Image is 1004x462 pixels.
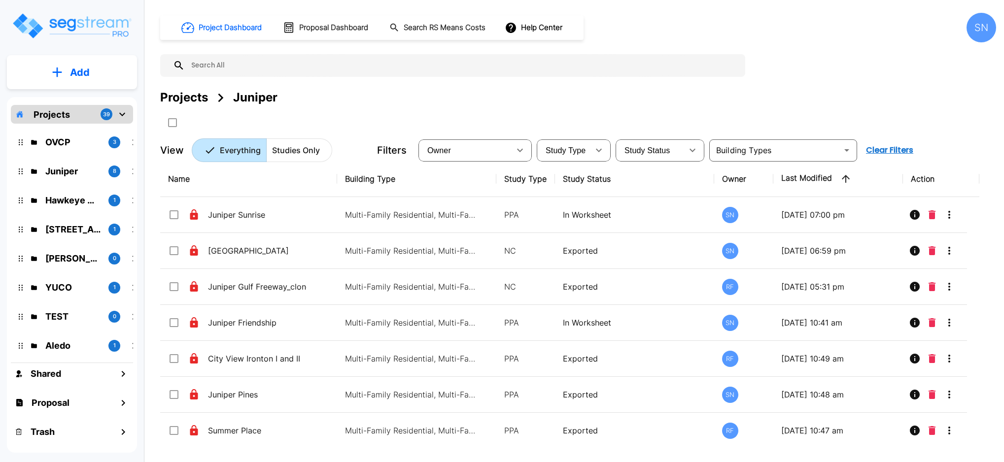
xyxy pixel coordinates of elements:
button: Info [905,385,925,404]
button: Info [905,313,925,332]
p: 1 [113,196,116,204]
span: Study Status [624,146,670,155]
th: Building Type [337,161,496,197]
p: Juniper [45,165,101,178]
h1: Proposal Dashboard [299,22,368,33]
p: 1 [113,225,116,233]
p: Exported [563,281,706,293]
p: Multi-Family Residential, Multi-Family Residential, Multi-Family Residential, Multi-Family Reside... [345,209,478,221]
div: Projects [160,89,208,106]
button: More-Options [939,385,959,404]
p: [GEOGRAPHIC_DATA] [208,245,307,257]
h1: Proposal [32,396,69,409]
th: Study Status [555,161,714,197]
h1: Trash [31,425,55,438]
div: SN [722,243,738,259]
th: Action [903,161,979,197]
p: Aledo [45,339,101,352]
button: Delete [925,205,939,225]
div: SN [722,207,738,223]
button: More-Options [939,349,959,368]
p: PPA [504,389,548,400]
p: 0 [113,254,116,263]
p: 3 [113,138,116,146]
button: More-Options [939,421,959,440]
h1: Shared [31,367,61,380]
button: Project Dashboard [177,17,267,38]
p: Multi-Family Residential, Multi-Family Residential, Multi-Family Residential, Multi-Family Reside... [345,245,478,257]
p: City View Ironton I and II [208,353,307,364]
button: Info [905,421,925,440]
p: Juniper Friendship [208,317,307,329]
button: Info [905,277,925,297]
button: Open [840,143,854,157]
div: SN [967,13,996,42]
button: More-Options [939,277,959,297]
p: Everything [220,144,261,156]
input: Search All [185,54,740,77]
th: Name [160,161,337,197]
p: Hawkeye Medical LLC [45,194,101,207]
p: [DATE] 10:49 am [781,353,895,364]
p: OVCP [45,135,101,149]
p: Multi-Family Residential, Multi-Family Residential, Multi-Family Residential, Multi-Family Reside... [345,389,478,400]
p: PPA [504,425,548,436]
p: NC [504,245,548,257]
button: Search RS Means Costs [385,18,491,37]
p: Juniper Sunrise [208,209,307,221]
button: Delete [925,277,939,297]
p: [DATE] 06:59 pm [781,245,895,257]
p: 0 [113,312,116,321]
p: Juniper Gulf Freeway_clone [208,281,307,293]
h1: Search RS Means Costs [404,22,485,33]
button: Info [905,241,925,261]
button: Proposal Dashboard [279,17,374,38]
button: Delete [925,421,939,440]
p: TEST [45,310,101,323]
p: PPA [504,353,548,364]
input: Building Types [712,143,838,157]
div: Select [618,136,683,164]
p: 138 Polecat Lane [45,223,101,236]
img: Logo [11,12,132,40]
button: Delete [925,349,939,368]
p: 1 [113,341,116,350]
div: Select [420,136,510,164]
div: RF [722,423,738,439]
p: [DATE] 05:31 pm [781,281,895,293]
div: RF [722,279,738,295]
p: Exported [563,245,706,257]
p: Projects [34,108,70,121]
button: More-Options [939,241,959,261]
p: 39 [103,110,110,119]
div: SN [722,315,738,331]
p: 1 [113,283,116,292]
p: Multi-Family Residential, Multi-Family Residential, Multi-Family Residential, Multi-Family Reside... [345,317,478,329]
div: Select [539,136,589,164]
p: Multi-Family Residential, Multi-Family Residential, Multi-Family Residential, Multi-Family Reside... [345,281,478,293]
th: Last Modified [773,161,903,197]
p: Exported [563,389,706,400]
div: Juniper [233,89,277,106]
p: NC [504,281,548,293]
button: Delete [925,241,939,261]
div: SN [722,387,738,403]
button: More-Options [939,205,959,225]
th: Study Type [496,161,555,197]
p: Multi-Family Residential, Multi-Family Residential, Multi-Family Residential, Multi-Family Reside... [345,425,478,436]
p: Multi-Family Residential, Multi-Family Residential, Multi-Family Residential, Multi-Family Reside... [345,353,478,364]
button: Delete [925,385,939,404]
button: Clear Filters [862,140,917,160]
p: View [160,143,184,158]
div: Platform [192,138,332,162]
p: [DATE] 10:47 am [781,425,895,436]
p: In Worksheet [563,317,706,329]
p: [DATE] 10:48 am [781,389,895,400]
p: Add [70,65,90,80]
p: 8 [113,167,116,175]
button: Studies Only [266,138,332,162]
p: Signorelli [45,252,101,265]
span: Owner [427,146,451,155]
p: YUCO [45,281,101,294]
p: Juniper Pines [208,389,307,400]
